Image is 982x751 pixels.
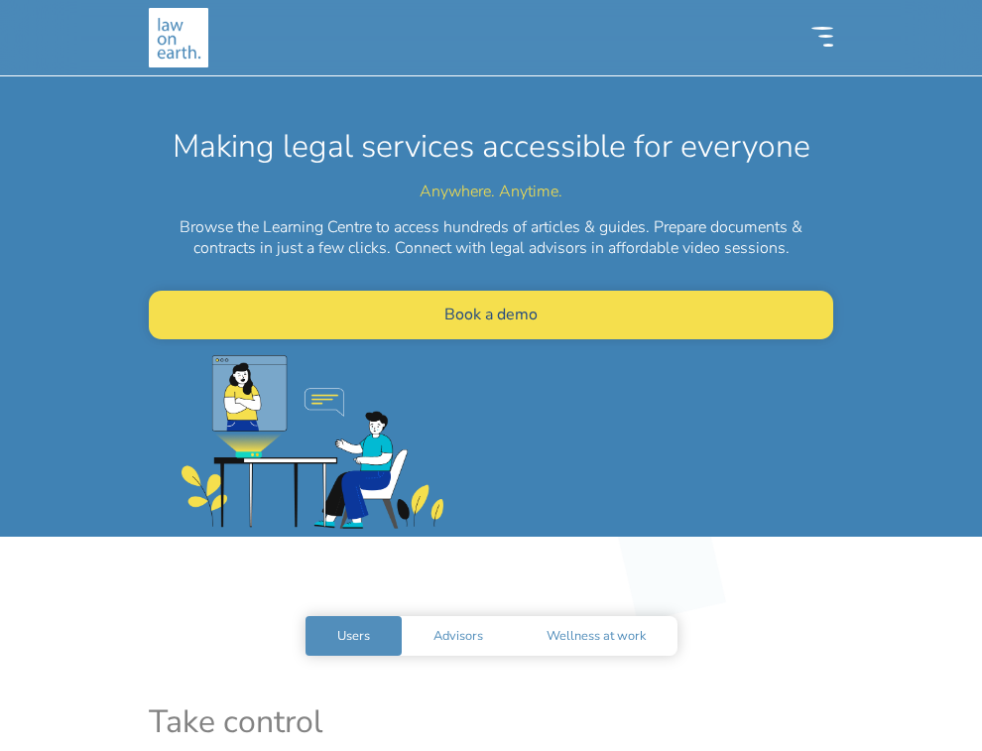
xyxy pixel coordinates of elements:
p: Browse the Learning Centre to access hundreds of articles & guides. Prepare documents & contracts... [149,217,833,259]
a: Book a demo [149,291,833,339]
a: Users [306,616,402,656]
a: Advisors [402,616,515,656]
h1: Making legal services accessible for everyone [149,127,833,167]
p: Anywhere. Anytime. [149,183,833,201]
a: Wellness at work [515,616,677,656]
img: homepage-banner.png [182,355,443,530]
h2: Take control [149,703,833,741]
